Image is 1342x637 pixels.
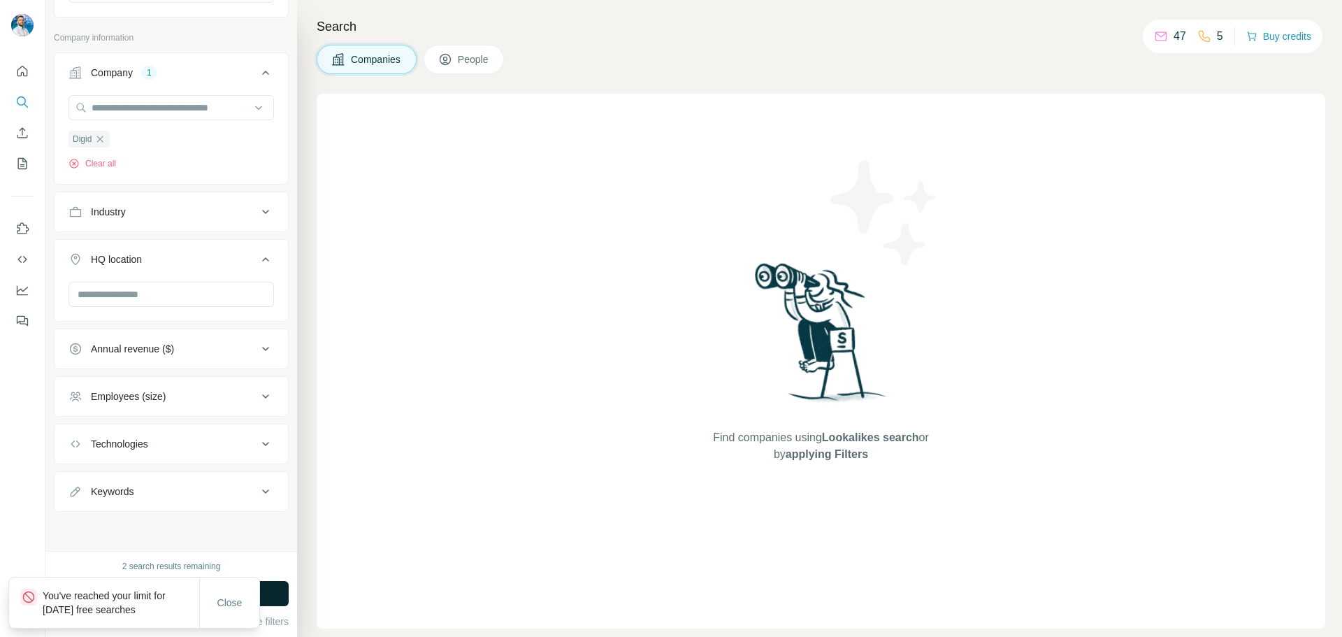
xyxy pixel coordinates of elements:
button: Keywords [55,475,288,508]
button: Enrich CSV [11,120,34,145]
img: Surfe Illustration - Woman searching with binoculars [749,259,894,415]
button: Company1 [55,56,288,95]
div: Industry [91,205,126,219]
span: Companies [351,52,402,66]
span: People [458,52,490,66]
span: Lookalikes search [822,431,919,443]
img: Surfe Illustration - Stars [821,150,947,275]
button: Technologies [55,427,288,461]
button: Buy credits [1246,27,1311,46]
img: Avatar [11,14,34,36]
h4: Search [317,17,1325,36]
div: Employees (size) [91,389,166,403]
button: Search [11,90,34,115]
button: Quick start [11,59,34,84]
span: applying Filters [786,448,868,460]
button: Close [208,590,252,615]
button: Employees (size) [55,380,288,413]
p: You've reached your limit for [DATE] free searches [43,589,199,617]
button: Dashboard [11,278,34,303]
button: Annual revenue ($) [55,332,288,366]
div: 1 [141,66,157,79]
span: Digid [73,133,92,145]
span: Find companies using or by [709,429,932,463]
span: Close [217,596,243,610]
button: Use Surfe on LinkedIn [11,216,34,241]
div: Keywords [91,485,134,499]
button: Feedback [11,308,34,334]
div: HQ location [91,252,142,266]
p: Company information [54,31,289,44]
button: My lists [11,151,34,176]
div: Technologies [91,437,148,451]
p: 47 [1174,28,1186,45]
p: 5 [1217,28,1223,45]
div: Company [91,66,133,80]
div: Annual revenue ($) [91,342,174,356]
button: Use Surfe API [11,247,34,272]
button: Clear all [68,157,116,170]
div: 2 search results remaining [122,560,221,573]
button: HQ location [55,243,288,282]
button: Industry [55,195,288,229]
